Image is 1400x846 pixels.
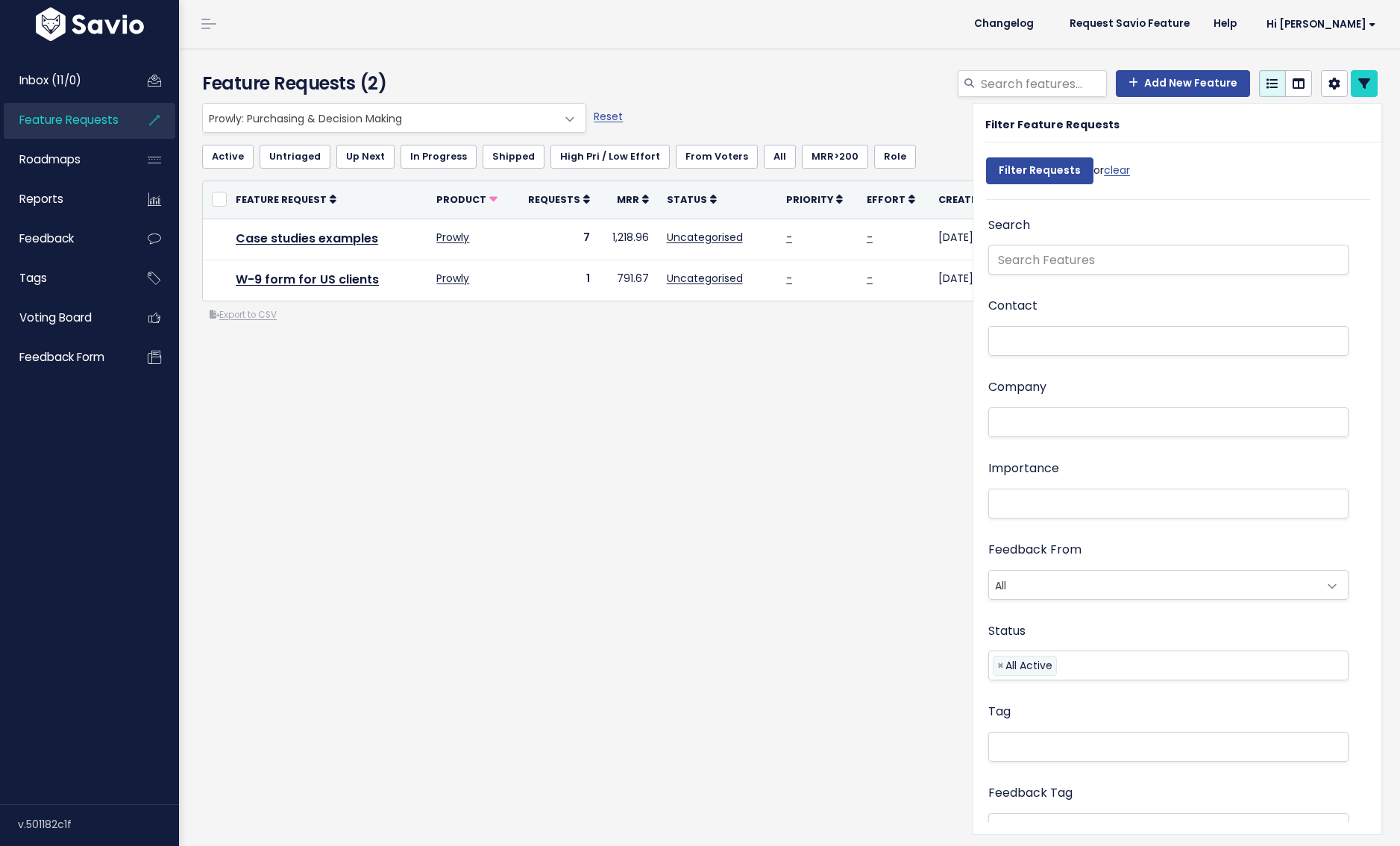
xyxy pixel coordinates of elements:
a: Status [667,192,717,207]
span: Voting Board [19,310,92,325]
span: Roadmaps [19,151,81,167]
a: From Voters [676,145,758,169]
input: Search Features [988,245,1349,275]
span: Inbox (11/0) [19,72,81,88]
strong: Filter Feature Requests [985,117,1120,132]
div: v.501182c1f [18,805,179,844]
a: Export to CSV [210,309,277,321]
span: Tags [19,270,47,286]
td: 7 [513,219,599,260]
ul: Filter feature requests [202,145,1378,169]
a: Untriaged [260,145,330,169]
span: Priority [786,193,833,206]
li: All Active [993,656,1057,676]
a: Feedback [4,222,124,256]
h4: Feature Requests (2) [202,70,580,97]
a: Roadmaps [4,142,124,177]
a: High Pri / Low Effort [550,145,670,169]
label: Feedback From [988,539,1082,561]
a: - [867,271,873,286]
span: Feedback [19,231,74,246]
span: All [989,571,1318,599]
a: W-9 form for US clients [236,271,379,288]
a: Tags [4,261,124,295]
span: Prowly: Purchasing & Decision Making [203,104,556,132]
a: Help [1202,13,1249,35]
span: Feature Request [236,193,327,206]
a: MRR>200 [802,145,868,169]
span: Hi [PERSON_NAME] [1266,19,1376,30]
span: Product [436,193,486,206]
span: Feedback form [19,349,104,365]
td: 791.67 [599,260,658,301]
td: 1 [513,260,599,301]
a: Case studies examples [236,230,378,247]
a: Hi [PERSON_NAME] [1249,13,1388,36]
span: Feature Requests [19,112,119,128]
a: Role [874,145,916,169]
a: Priority [786,192,843,207]
a: Product [436,192,497,207]
label: Importance [988,458,1059,480]
a: All [764,145,796,169]
span: Reports [19,191,63,207]
td: [DATE] [929,219,1027,260]
a: - [867,230,873,245]
td: 1,218.96 [599,219,658,260]
span: Requests [528,193,580,206]
input: Filter Requests [986,157,1093,184]
div: or [986,150,1130,199]
span: Created On [938,193,1002,206]
a: Created On [938,192,1011,207]
a: Effort [867,192,915,207]
label: Contact [988,295,1038,317]
a: Feature Requests [4,103,124,137]
span: Status [667,193,707,206]
span: All [988,570,1349,600]
label: Tag [988,701,1011,723]
a: Up Next [336,145,395,169]
a: In Progress [401,145,477,169]
a: Uncategorised [667,271,743,286]
a: - [786,271,792,286]
a: Add New Feature [1116,70,1250,97]
a: Feature Request [236,192,336,207]
a: Prowly [436,230,469,245]
a: Requests [528,192,590,207]
a: clear [1104,163,1130,178]
a: Reset [594,109,623,124]
a: Active [202,145,254,169]
img: logo-white.9d6f32f41409.svg [32,7,148,41]
a: Voting Board [4,301,124,335]
label: Status [988,621,1026,642]
a: Shipped [483,145,544,169]
span: Changelog [974,19,1034,29]
a: MRR [617,192,649,207]
a: Request Savio Feature [1058,13,1202,35]
span: × [997,657,1004,675]
a: Inbox (11/0) [4,63,124,98]
label: Feedback Tag [988,783,1073,804]
a: Reports [4,182,124,216]
a: - [786,230,792,245]
label: Company [988,377,1046,398]
span: MRR [617,193,639,206]
label: Search [988,215,1030,236]
span: Effort [867,193,905,206]
span: Prowly: Purchasing & Decision Making [202,103,586,133]
a: Feedback form [4,340,124,375]
a: Uncategorised [667,230,743,245]
td: [DATE] [929,260,1027,301]
input: Search features... [979,70,1107,97]
a: Prowly [436,271,469,286]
